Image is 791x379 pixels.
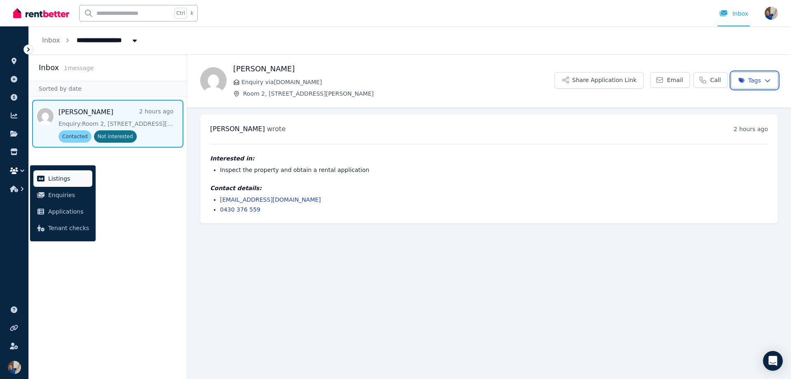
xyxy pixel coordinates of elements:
[33,203,92,220] a: Applications
[220,196,321,203] a: [EMAIL_ADDRESS][DOMAIN_NAME]
[29,97,187,151] nav: Message list
[48,207,89,217] span: Applications
[267,125,286,133] span: wrote
[48,174,89,184] span: Listings
[39,62,59,73] h2: Inbox
[734,126,768,132] time: 2 hours ago
[555,72,644,89] button: Share Application Link
[174,8,187,19] span: Ctrl
[241,78,555,86] span: Enquiry via [DOMAIN_NAME]
[33,170,92,187] a: Listings
[29,26,152,54] nav: Breadcrumb
[48,190,89,200] span: Enquiries
[765,7,778,20] img: Andy Jeffery
[33,220,92,236] a: Tenant checks
[8,361,21,374] img: Andy Jeffery
[13,7,69,19] img: RentBetter
[693,72,728,88] a: Call
[29,81,187,97] div: Sorted by date
[48,223,89,233] span: Tenant checks
[64,65,94,71] span: 1 message
[42,36,60,44] a: Inbox
[200,67,227,94] img: Clayten Marsh
[59,107,173,143] a: [PERSON_NAME]2 hours agoEnquiry:Room 2, [STREET_ADDRESS][PERSON_NAME].ContactedNot interested
[33,187,92,203] a: Enquiries
[650,72,690,88] a: Email
[190,10,193,16] span: k
[738,76,761,85] span: Tags
[731,72,778,89] button: Tags
[210,125,265,133] span: [PERSON_NAME]
[667,76,683,84] span: Email
[220,206,260,213] a: 0430 376 559
[210,154,768,162] h4: Interested in:
[243,89,555,98] span: Room 2, [STREET_ADDRESS][PERSON_NAME]
[220,166,768,174] li: Inspect the property and obtain a rental application
[719,9,748,18] div: Inbox
[210,184,768,192] h4: Contact details:
[763,351,783,371] div: Open Intercom Messenger
[233,63,555,75] h1: [PERSON_NAME]
[710,76,721,84] span: Call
